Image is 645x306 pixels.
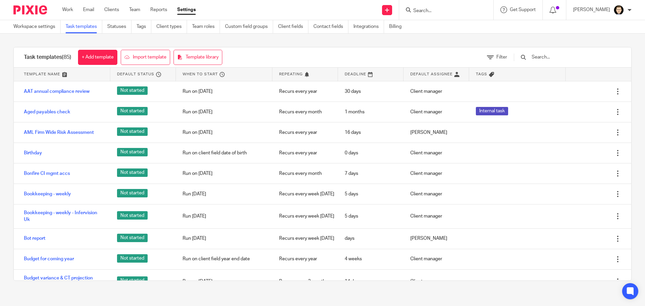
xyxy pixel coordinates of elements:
div: 14 days [338,273,404,290]
span: Not started [117,86,148,95]
div: 1 months [338,104,404,120]
a: Aged payables check [24,109,70,115]
input: Search [413,8,473,14]
a: Team roles [192,20,220,33]
a: Task templates [66,20,102,33]
a: Email [83,6,94,13]
a: Client fields [278,20,308,33]
div: 4 weeks [338,251,404,267]
a: Template library [174,50,222,65]
div: Run on [DATE] [176,83,272,100]
a: Budget for coming year [24,256,74,262]
div: Client manager [404,251,469,267]
a: Integrations [353,20,384,33]
div: [PERSON_NAME] [404,230,469,247]
a: Clients [104,6,119,13]
div: days [338,230,404,247]
div: [PERSON_NAME] [404,124,469,141]
div: Client manager [404,186,469,202]
a: Contact fields [313,20,348,33]
span: Tags [476,71,487,77]
a: Workspace settings [13,20,61,33]
div: 5 days [338,186,404,202]
span: Repeating [279,71,303,77]
a: Settings [177,6,196,13]
div: Run [DATE] [176,186,272,202]
span: Default assignee [410,71,453,77]
div: Run on [DATE] [176,124,272,141]
div: Recurs every week [DATE] [272,186,338,202]
a: Team [129,6,140,13]
div: Client manager [404,165,469,182]
span: Not started [117,127,148,136]
a: Custom field groups [225,20,273,33]
div: Recurs every month [272,165,338,182]
span: Not started [117,148,148,156]
div: Recurs every week [DATE] [272,230,338,247]
div: 16 days [338,124,404,141]
span: Deadline [345,71,366,77]
div: Recurs every week [DATE] [272,208,338,225]
div: Recurs every year [272,145,338,161]
a: Work [62,6,73,13]
div: Client manager [404,83,469,100]
div: Recurs every month [272,104,338,120]
div: Recurs every year [272,83,338,100]
div: Recurs every 3 month [272,273,338,290]
div: Run on [DATE] [176,165,272,182]
div: 30 days [338,83,404,100]
div: Recurs every year [272,251,338,267]
div: Run on client field year end date [176,251,272,267]
span: Not started [117,254,148,263]
span: Not started [117,189,148,197]
div: Client manager [404,104,469,120]
a: Reports [150,6,167,13]
a: Client types [156,20,187,33]
input: Search... [531,53,609,61]
div: Run on client field date of birth [176,145,272,161]
a: Tags [137,20,151,33]
img: DavidBlack.format_png.resize_200x.png [613,5,624,15]
div: 7 days [338,165,404,182]
a: Budget variance & CT projection Xero reports [24,275,104,289]
a: Bonfire CI mgmt accs [24,170,70,177]
span: Get Support [510,7,536,12]
a: Statuses [107,20,131,33]
span: Not started [117,211,148,220]
span: (85) [62,54,71,60]
p: [PERSON_NAME] [573,6,610,13]
a: AML Firm Wide Risk Assessment [24,129,94,136]
div: Client manager [404,273,469,290]
a: Billing [389,20,407,33]
div: Recurs every year [272,124,338,141]
a: Bot report [24,235,45,242]
div: Run [DATE] [176,208,272,225]
a: Birthday [24,150,42,156]
div: Client manager [404,208,469,225]
div: 5 days [338,208,404,225]
div: Client manager [404,145,469,161]
a: + Add template [78,50,117,65]
span: Template name [24,71,60,77]
div: Run on [DATE] [176,104,272,120]
div: 0 days [338,145,404,161]
span: Not started [117,234,148,242]
span: Not started [117,276,148,285]
a: Bookkeeping - weekly [24,191,71,197]
h1: Task templates [24,54,71,61]
a: Bookkeeping - weekly - Infervision Uk [24,209,104,223]
span: Not started [117,168,148,177]
a: AAT annual compliance review [24,88,89,95]
span: Not started [117,107,148,115]
div: Run [DATE] [176,230,272,247]
span: Filter [496,55,507,60]
span: Internal task [479,108,505,114]
span: When to start [183,71,218,77]
span: Default status [117,71,154,77]
a: Import template [121,50,170,65]
div: Run on [DATE] [176,273,272,290]
img: Pixie [13,5,47,14]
